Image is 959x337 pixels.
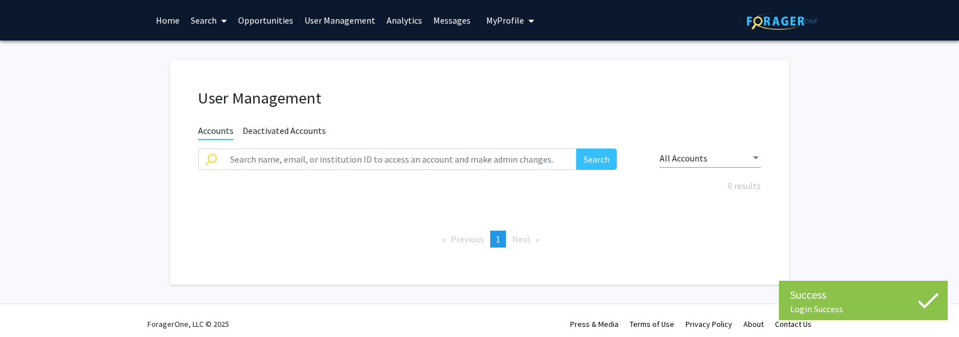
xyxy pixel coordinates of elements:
[747,12,817,30] img: ForagerOne Logo
[198,231,761,248] ul: Pagination
[486,15,524,26] span: My Profile
[190,179,769,192] div: 0 results
[381,1,428,40] a: Analytics
[496,233,500,245] span: 1
[790,286,936,303] div: Success
[198,125,234,140] span: Accounts
[299,1,381,40] a: User Management
[775,319,812,329] a: Contact Us
[685,319,732,329] a: Privacy Policy
[790,303,936,314] div: Login Success
[743,319,764,329] a: About
[512,233,531,245] span: Next
[660,152,707,164] span: All Accounts
[150,1,185,40] a: Home
[232,1,299,40] a: Opportunities
[428,1,476,40] a: Messages
[185,1,232,40] a: Search
[576,149,617,170] button: Search
[630,319,674,329] a: Terms of Use
[451,233,484,245] span: Previous
[198,88,761,108] h1: User Management
[570,319,619,329] a: Press & Media
[243,125,326,139] span: Deactivated Accounts
[223,149,576,170] input: Search name, email, or institution ID to access an account and make admin changes.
